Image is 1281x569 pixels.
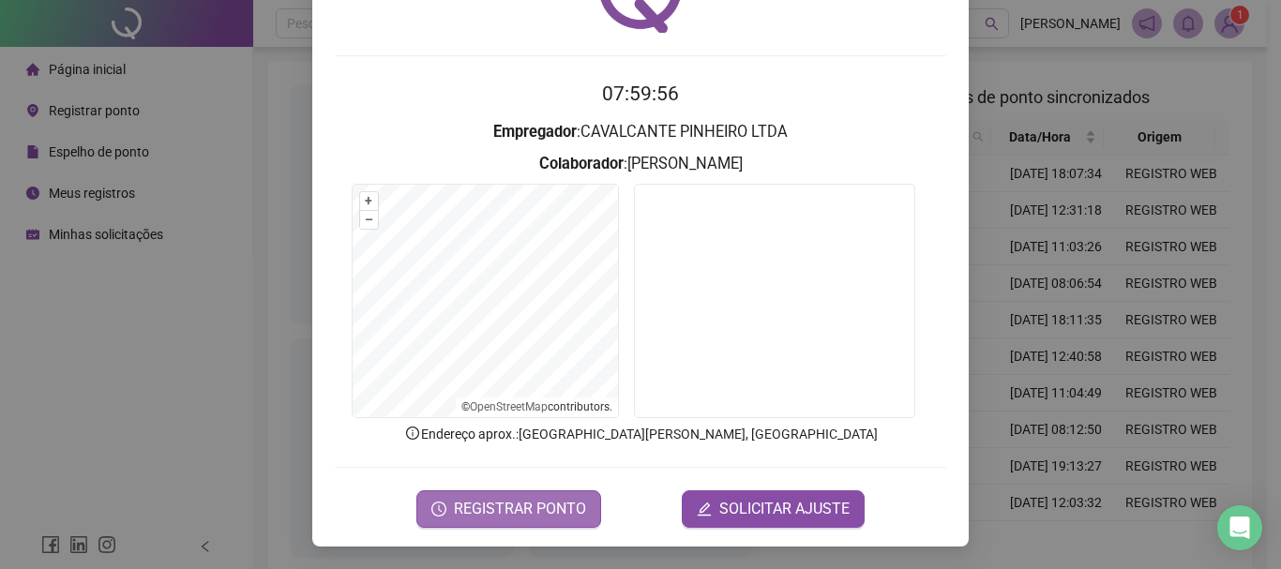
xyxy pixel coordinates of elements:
strong: Empregador [493,123,577,141]
h3: : [PERSON_NAME] [335,152,946,176]
div: Open Intercom Messenger [1217,505,1262,550]
span: edit [697,502,712,517]
span: info-circle [404,425,421,442]
button: – [360,211,378,229]
span: clock-circle [431,502,446,517]
p: Endereço aprox. : [GEOGRAPHIC_DATA][PERSON_NAME], [GEOGRAPHIC_DATA] [335,424,946,444]
a: OpenStreetMap [470,400,548,413]
button: + [360,192,378,210]
span: SOLICITAR AJUSTE [719,498,850,520]
time: 07:59:56 [602,82,679,105]
button: REGISTRAR PONTO [416,490,601,528]
button: editSOLICITAR AJUSTE [682,490,865,528]
h3: : CAVALCANTE PINHEIRO LTDA [335,120,946,144]
li: © contributors. [461,400,612,413]
span: REGISTRAR PONTO [454,498,586,520]
strong: Colaborador [539,155,624,172]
